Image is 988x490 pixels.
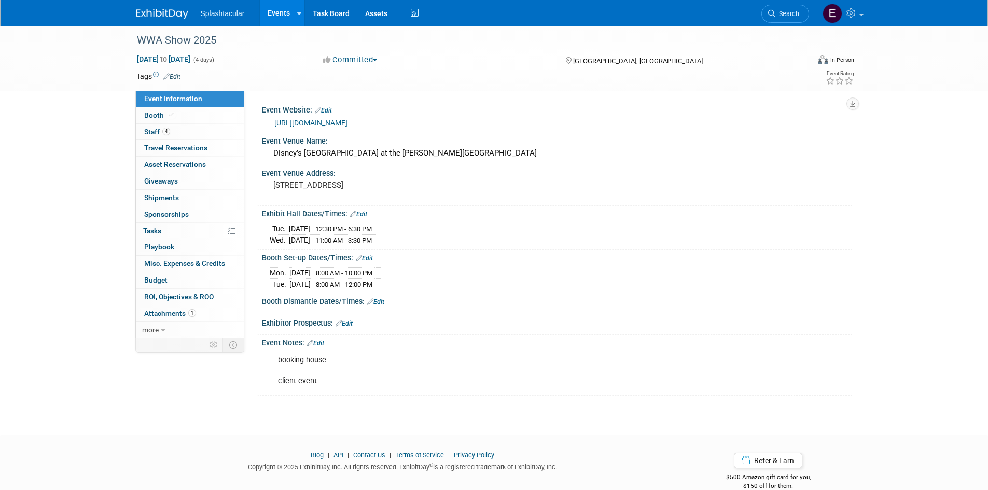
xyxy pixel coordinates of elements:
[271,350,738,391] div: booking house client event
[350,211,367,218] a: Edit
[325,451,332,459] span: |
[136,322,244,338] a: more
[136,54,191,64] span: [DATE] [DATE]
[823,4,842,23] img: Elliot Wheat
[336,320,353,327] a: Edit
[734,453,802,468] a: Refer & Earn
[136,256,244,272] a: Misc. Expenses & Credits
[345,451,352,459] span: |
[367,298,384,305] a: Edit
[144,210,189,218] span: Sponsorships
[136,173,244,189] a: Giveaways
[353,451,385,459] a: Contact Us
[136,9,188,19] img: ExhibitDay
[144,276,168,284] span: Budget
[136,71,180,81] td: Tags
[429,462,433,468] sup: ®
[274,119,347,127] a: [URL][DOMAIN_NAME]
[136,272,244,288] a: Budget
[144,193,179,202] span: Shipments
[144,177,178,185] span: Giveaways
[144,111,176,119] span: Booth
[685,466,852,490] div: $500 Amazon gift card for you,
[169,112,174,118] i: Booth reservation complete
[136,460,670,472] div: Copyright © 2025 ExhibitDay, Inc. All rights reserved. ExhibitDay is a registered trademark of Ex...
[270,145,844,161] div: Disney’s [GEOGRAPHIC_DATA] at the [PERSON_NAME][GEOGRAPHIC_DATA]
[818,55,828,64] img: Format-Inperson.png
[144,160,206,169] span: Asset Reservations
[205,338,223,352] td: Personalize Event Tab Strip
[315,107,332,114] a: Edit
[289,268,311,279] td: [DATE]
[262,133,852,146] div: Event Venue Name:
[133,31,794,50] div: WWA Show 2025
[144,292,214,301] span: ROI, Objectives & ROO
[222,338,244,352] td: Toggle Event Tabs
[289,235,310,246] td: [DATE]
[761,5,809,23] a: Search
[270,223,289,235] td: Tue.
[333,451,343,459] a: API
[144,128,170,136] span: Staff
[454,451,494,459] a: Privacy Policy
[573,57,703,65] span: [GEOGRAPHIC_DATA], [GEOGRAPHIC_DATA]
[144,259,225,268] span: Misc. Expenses & Credits
[270,235,289,246] td: Wed.
[315,225,372,233] span: 12:30 PM - 6:30 PM
[136,305,244,321] a: Attachments1
[136,140,244,156] a: Travel Reservations
[136,223,244,239] a: Tasks
[311,451,324,459] a: Blog
[136,289,244,305] a: ROI, Objectives & ROO
[136,91,244,107] a: Event Information
[136,239,244,255] a: Playbook
[201,9,245,18] span: Splashtacular
[159,55,169,63] span: to
[144,144,207,152] span: Travel Reservations
[775,10,799,18] span: Search
[316,269,372,277] span: 8:00 AM - 10:00 PM
[136,124,244,140] a: Staff4
[395,451,444,459] a: Terms of Service
[136,206,244,222] a: Sponsorships
[262,293,852,307] div: Booth Dismantle Dates/Times:
[144,243,174,251] span: Playbook
[307,340,324,347] a: Edit
[136,157,244,173] a: Asset Reservations
[262,315,852,329] div: Exhibitor Prospectus:
[270,278,289,289] td: Tue.
[192,57,214,63] span: (4 days)
[262,165,852,178] div: Event Venue Address:
[163,73,180,80] a: Edit
[830,56,854,64] div: In-Person
[270,268,289,279] td: Mon.
[289,223,310,235] td: [DATE]
[144,94,202,103] span: Event Information
[316,281,372,288] span: 8:00 AM - 12:00 PM
[136,190,244,206] a: Shipments
[142,326,159,334] span: more
[273,180,496,190] pre: [STREET_ADDRESS]
[387,451,394,459] span: |
[262,250,852,263] div: Booth Set-up Dates/Times:
[826,71,854,76] div: Event Rating
[143,227,161,235] span: Tasks
[315,236,372,244] span: 11:00 AM - 3:30 PM
[289,278,311,289] td: [DATE]
[262,102,852,116] div: Event Website:
[446,451,452,459] span: |
[319,54,381,65] button: Committed
[262,206,852,219] div: Exhibit Hall Dates/Times:
[356,255,373,262] a: Edit
[162,128,170,135] span: 4
[188,309,196,317] span: 1
[144,309,196,317] span: Attachments
[748,54,855,69] div: Event Format
[136,107,244,123] a: Booth
[262,335,852,348] div: Event Notes:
